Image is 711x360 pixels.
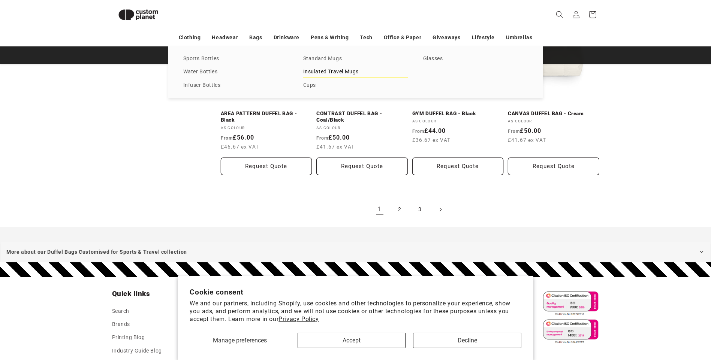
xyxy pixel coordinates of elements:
[371,201,388,218] a: Page 1
[179,31,201,44] a: Clothing
[249,31,262,44] a: Bags
[112,344,162,357] a: Industry Guide Blog
[274,31,299,44] a: Drinkware
[183,67,288,77] a: Water Bottles
[303,67,408,77] a: Insulated Travel Mugs
[540,289,599,317] img: ISO 9001 Certified
[278,315,319,323] a: Privacy Policy
[360,31,372,44] a: Tech
[112,331,145,344] a: Printing Blog
[412,201,428,218] a: Page 3
[112,306,130,318] a: Search
[303,80,408,91] a: Cups
[212,31,238,44] a: Headwear
[508,158,599,175] button: Request Quote
[221,201,599,218] nav: Pagination
[221,110,312,123] a: AREA PATTERN DUFFEL BAG - Black
[298,333,406,348] button: Accept
[392,201,408,218] a: Page 2
[190,300,521,323] p: We and our partners, including Shopify, use cookies and other technologies to personalize your ex...
[586,279,711,360] iframe: Chat Widget
[432,201,449,218] a: Next page
[311,31,349,44] a: Pens & Writing
[112,3,165,27] img: Custom Planet
[540,317,599,345] img: ISO 14001 Certified
[508,110,599,117] a: CANVAS DUFFEL BAG - Cream
[221,158,312,175] button: Request Quote
[506,31,532,44] a: Umbrellas
[433,31,460,44] a: Giveaways
[112,318,130,331] a: Brands
[112,289,231,298] h2: Quick links
[316,158,408,175] : Request Quote
[551,6,568,23] summary: Search
[183,80,288,91] a: Infuser Bottles
[303,54,408,64] a: Standard Mugs
[183,54,288,64] a: Sports Bottles
[472,31,495,44] a: Lifestyle
[213,337,267,344] span: Manage preferences
[413,333,521,348] button: Decline
[6,247,187,257] span: More about our Duffel Bags Customised for Sports & Travel collection
[412,158,504,175] : Request Quote
[190,288,521,296] h2: Cookie consent
[190,333,290,348] button: Manage preferences
[412,110,504,117] a: GYM DUFFEL BAG - Black
[316,110,408,123] a: CONTRAST DUFFEL BAG - Coal/Black
[384,31,421,44] a: Office & Paper
[423,54,528,64] a: Glasses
